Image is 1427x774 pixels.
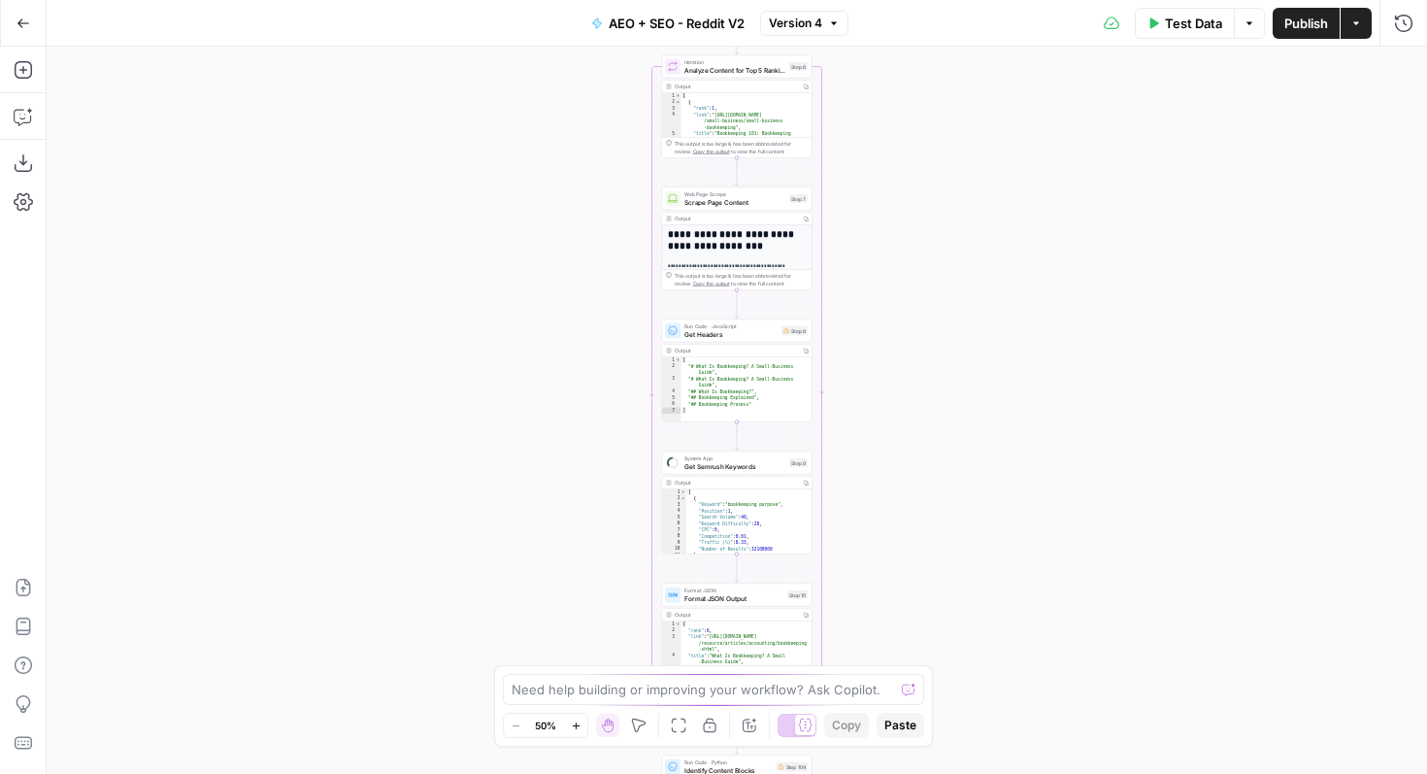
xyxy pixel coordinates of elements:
div: 7 [662,527,686,534]
span: Get Semrush Keywords [684,461,785,471]
div: Step 104 [777,762,809,772]
span: Toggle code folding, rows 1 through 8 [676,93,681,100]
span: Test Data [1165,14,1222,33]
div: 5 [662,515,686,522]
button: Paste [877,713,924,738]
span: System App [684,454,785,462]
g: Edge from step_8 to step_9 [736,422,739,451]
button: Test Data [1135,8,1234,39]
g: Edge from step_6-iteration-end to step_104 [736,726,739,755]
div: 2 [662,495,686,502]
div: 11 [662,553,686,559]
span: Run Code · JavaScript [684,322,778,330]
g: Edge from step_15 to step_6 [736,26,739,54]
span: Copy the output [693,281,730,286]
div: LoopIterationAnalyze Content for Top 5 Ranking PagesStep 6Output[ { "rank":1, "link":"[URL][DOMAI... [662,55,813,158]
div: 2 [662,363,681,376]
g: Edge from step_7 to step_8 [736,290,739,319]
div: 8 [662,533,686,540]
span: Analyze Content for Top 5 Ranking Pages [684,65,785,75]
div: Format JSONFormat JSON OutputStep 10Output{ "rank":6, "link":"[URL][DOMAIN_NAME] /resource/articl... [662,584,813,687]
g: Edge from step_9 to step_10 [736,555,739,583]
div: 3 [662,106,681,113]
span: Format JSON Output [684,593,783,603]
button: Publish [1273,8,1340,39]
div: 4 [662,112,681,131]
div: 3 [662,634,681,654]
span: Paste [884,717,916,734]
div: 1 [662,93,681,100]
div: This output is too large & has been abbreviated for review. to view the full content. [675,272,808,287]
div: 10 [662,546,686,553]
div: 7 [662,408,681,415]
div: 2 [662,627,681,634]
div: 9 [662,540,686,547]
span: Copy the output [693,149,730,154]
g: Edge from step_6 to step_7 [736,158,739,186]
span: Run Code · Python [684,758,773,766]
div: Run Code · JavaScriptGet HeadersStep 8Output[ "# What Is Bookkeeping? A Small-Business Guide", "#... [662,320,813,422]
span: Web Page Scrape [684,190,785,198]
div: 1 [662,622,681,628]
div: 4 [662,508,686,515]
div: System AppGet Semrush KeywordsStep 9Output[ { "Keyword":"bookkeeping purpose", "Position":1, "Sea... [662,452,813,555]
div: 4 [662,653,681,665]
button: Version 4 [760,11,848,36]
span: Get Headers [684,329,778,339]
div: 3 [662,502,686,509]
div: Output [675,83,797,90]
div: Output [675,347,797,354]
div: Output [675,215,797,222]
button: AEO + SEO - Reddit V2 [580,8,756,39]
div: Step 7 [789,194,808,203]
span: Toggle code folding, rows 2 through 11 [680,495,686,502]
div: 6 [662,521,686,527]
div: 2 [662,99,681,106]
div: This output is too large & has been abbreviated for review. to view the full content. [675,140,808,155]
button: Copy [824,713,869,738]
div: Step 8 [781,326,808,336]
span: Toggle code folding, rows 1 through 992 [680,489,686,496]
span: Toggle code folding, rows 2 through 7 [676,99,681,106]
div: 6 [662,401,681,408]
span: Toggle code folding, rows 1 through 6 [676,622,681,628]
span: Toggle code folding, rows 1 through 7 [676,357,681,364]
div: Output [675,611,797,619]
div: Step 10 [787,590,808,599]
div: 5 [662,131,681,144]
span: AEO + SEO - Reddit V2 [609,14,745,33]
span: Iteration [684,58,785,66]
div: 1 [662,489,686,496]
span: Publish [1284,14,1328,33]
div: Step 6 [789,62,808,71]
div: 4 [662,388,681,395]
div: 5 [662,395,681,402]
div: Output [675,479,797,487]
div: 3 [662,376,681,388]
span: 50% [535,718,556,733]
span: Copy [832,717,861,734]
span: Format JSON [684,587,783,594]
span: Scrape Page Content [684,197,785,207]
span: Version 4 [769,15,822,32]
div: Step 9 [789,458,808,467]
div: 1 [662,357,681,364]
